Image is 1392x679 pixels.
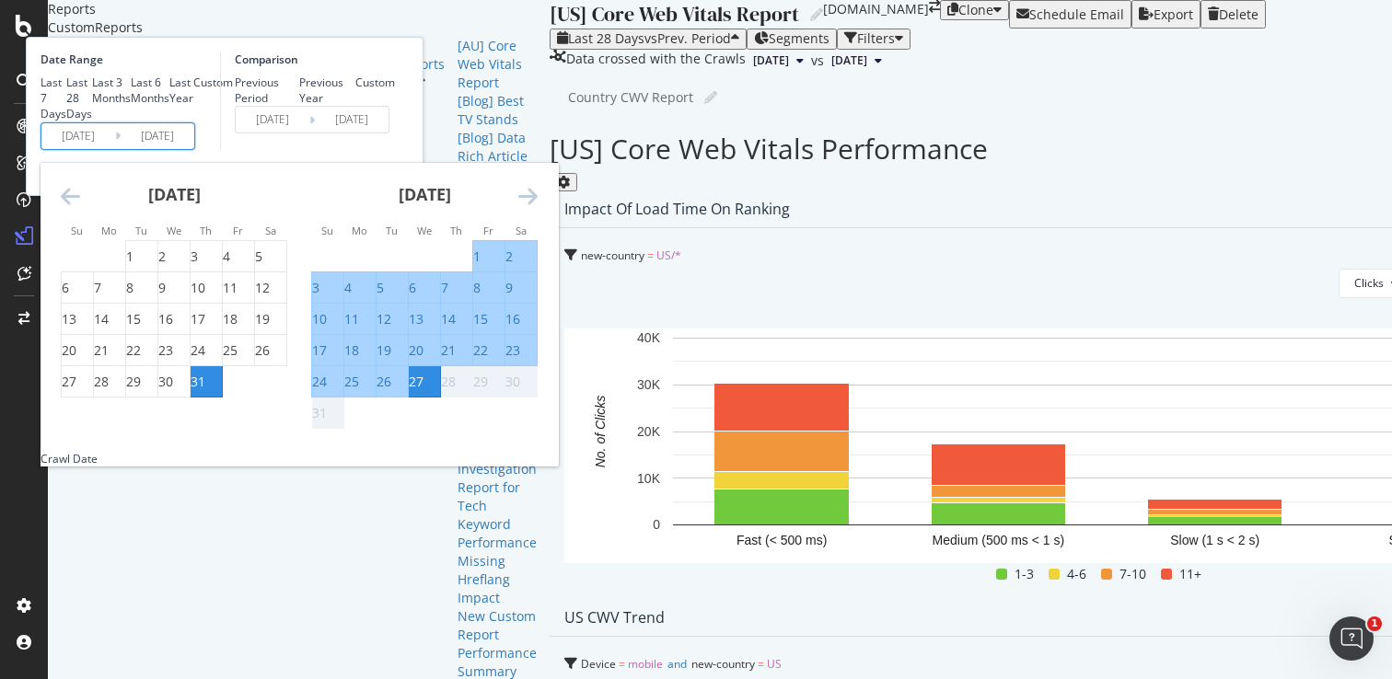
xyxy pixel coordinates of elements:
div: Impact of Load Time on Ranking [564,200,790,218]
td: Selected. Sunday, August 3, 2025 [312,272,344,304]
div: 14 [94,310,109,328]
div: 1 [126,247,133,266]
td: Choose Saturday, July 5, 2025 as your check-in date. It’s available. [255,241,287,272]
button: [DATE] [746,50,811,72]
a: Keyword Performance [458,515,537,552]
small: Su [71,224,83,237]
td: Selected. Wednesday, August 20, 2025 [409,335,441,366]
td: Choose Friday, July 25, 2025 as your check-in date. It’s available. [223,335,255,366]
small: Tu [135,224,147,237]
div: 6 [62,279,69,297]
td: Selected. Thursday, August 14, 2025 [441,304,473,335]
div: Custom [193,75,233,90]
td: Choose Thursday, July 24, 2025 as your check-in date. It’s available. [191,335,223,366]
td: Choose Tuesday, July 8, 2025 as your check-in date. It’s available. [126,272,158,304]
div: 24 [312,373,327,391]
td: Selected. Thursday, August 21, 2025 [441,335,473,366]
button: Segments [747,29,837,49]
td: Choose Saturday, July 26, 2025 as your check-in date. It’s available. [255,335,287,366]
div: Previous Year [299,75,356,106]
div: Last Year [169,75,193,106]
td: Selected. Thursday, August 7, 2025 [441,272,473,304]
div: 31 [312,404,327,422]
div: Last 6 Months [131,75,169,106]
div: 26 [255,341,270,360]
div: 26 [377,373,391,391]
td: Not available. Friday, August 29, 2025 [473,366,505,397]
td: Selected. Tuesday, August 5, 2025 [377,272,409,304]
div: 18 [223,310,238,328]
div: 19 [377,341,391,360]
td: Choose Monday, July 21, 2025 as your check-in date. It’s available. [94,335,126,366]
div: 11 [344,310,359,328]
div: 7 [441,279,448,297]
td: Choose Thursday, July 10, 2025 as your check-in date. It’s available. [191,272,223,304]
div: 25 [223,341,238,360]
small: Tu [386,224,398,237]
div: 28 [94,373,109,391]
span: new-country [581,247,644,263]
div: Last 28 Days [66,75,92,121]
td: Choose Saturday, July 12, 2025 as your check-in date. It’s available. [255,272,287,304]
div: New Custom Report [458,607,537,644]
text: 20K [637,423,661,438]
div: 19 [255,310,270,328]
td: Choose Wednesday, July 9, 2025 as your check-in date. It’s available. [158,272,191,304]
div: 29 [473,373,488,391]
div: 30 [158,373,173,391]
small: Mo [101,224,117,237]
i: Edit report name [810,8,823,21]
small: Th [200,224,212,237]
td: Choose Sunday, July 6, 2025 as your check-in date. It’s available. [62,272,94,304]
button: Filters [837,29,911,49]
td: Choose Friday, July 11, 2025 as your check-in date. It’s available. [223,272,255,304]
td: Choose Wednesday, July 16, 2025 as your check-in date. It’s available. [158,304,191,335]
button: [DATE] [824,50,889,72]
input: End Date [121,123,194,149]
div: 9 [505,279,513,297]
div: 4 [344,279,352,297]
td: Choose Wednesday, July 2, 2025 as your check-in date. It’s available. [158,241,191,272]
div: 9 [158,279,166,297]
input: End Date [315,107,389,132]
div: CustomReports [48,18,550,37]
div: 5 [255,247,262,266]
td: Choose Tuesday, July 22, 2025 as your check-in date. It’s available. [126,335,158,366]
td: Choose Wednesday, July 30, 2025 as your check-in date. It’s available. [158,366,191,397]
small: Th [450,224,462,237]
td: Choose Monday, July 14, 2025 as your check-in date. It’s available. [94,304,126,335]
div: Country CWV Report [568,88,693,107]
span: 2025 Jul. 27th [831,52,867,69]
span: mobile [628,656,663,672]
div: 3 [312,279,319,297]
span: 2025 Aug. 24th [753,52,789,69]
td: Selected. Monday, August 11, 2025 [344,304,377,335]
td: Selected. Tuesday, August 19, 2025 [377,335,409,366]
text: 0 [653,517,660,532]
td: Selected as start date. Thursday, July 31, 2025 [191,366,223,397]
div: 4 [223,247,230,266]
input: Start Date [236,107,309,132]
div: 22 [126,341,141,360]
td: Selected. Monday, August 18, 2025 [344,335,377,366]
td: Choose Saturday, July 19, 2025 as your check-in date. It’s available. [255,304,287,335]
span: Device [581,656,616,672]
div: Move backward to switch to the previous month. [61,185,80,208]
td: Selected. Monday, August 4, 2025 [344,272,377,304]
div: Custom [355,75,395,90]
div: 2 [505,247,513,266]
span: vs Prev. Period [644,29,731,47]
div: 6 [409,279,416,297]
div: 8 [126,279,133,297]
div: Schedule Email [1029,7,1124,22]
div: 7 [94,279,101,297]
div: Date Range [41,52,215,67]
td: Choose Sunday, July 13, 2025 as your check-in date. It’s available. [62,304,94,335]
td: Not available. Saturday, August 30, 2025 [505,366,538,397]
a: Missing Hreflang Impact [458,552,537,607]
div: Move forward to switch to the next month. [518,185,538,208]
div: 21 [94,341,109,360]
small: We [417,224,432,237]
